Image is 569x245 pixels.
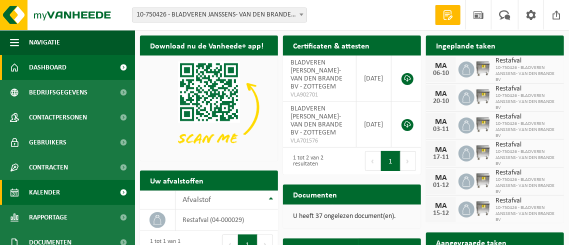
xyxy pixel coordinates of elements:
div: MA [431,62,451,70]
div: 06-10 [431,70,451,77]
span: Restafval [495,113,559,121]
div: MA [431,90,451,98]
td: [DATE] [356,101,391,147]
span: Restafval [495,57,559,65]
h2: Documenten [283,184,347,204]
span: Restafval [495,169,559,177]
span: Contracten [29,155,68,180]
img: WB-1100-GAL-GY-02 [474,88,491,105]
span: Afvalstof [183,196,211,204]
span: VLA902701 [290,91,348,99]
div: MA [431,202,451,210]
h2: Uw afvalstoffen [140,170,213,190]
span: VLA701576 [290,137,348,145]
div: 01-12 [431,182,451,189]
h2: Certificaten & attesten [283,35,379,55]
span: BLADVEREN [PERSON_NAME]- VAN DEN BRANDE BV - ZOTTEGEM [290,59,342,90]
span: Rapportage [29,205,67,230]
span: 10-750426 - BLADVEREN JANSSENS- VAN DEN BRANDE BV - ZOTTEGEM [132,8,306,22]
img: WB-1100-GAL-GY-02 [474,172,491,189]
div: 1 tot 2 van 2 resultaten [288,150,347,172]
span: 10-750426 - BLADVEREN JANSSENS- VAN DEN BRANDE BV [495,65,559,83]
span: 10-750426 - BLADVEREN JANSSENS- VAN DEN BRANDE BV [495,93,559,111]
img: Download de VHEPlus App [140,55,278,159]
span: 10-750426 - BLADVEREN JANSSENS- VAN DEN BRANDE BV [495,205,559,223]
div: 17-11 [431,154,451,161]
span: 10-750426 - BLADVEREN JANSSENS- VAN DEN BRANDE BV - ZOTTEGEM [132,7,307,22]
button: 1 [381,151,400,171]
h2: Ingeplande taken [426,35,505,55]
span: Bedrijfsgegevens [29,80,87,105]
img: WB-1100-GAL-GY-02 [474,200,491,217]
span: Contactpersonen [29,105,87,130]
td: [DATE] [356,55,391,101]
button: Next [400,151,416,171]
span: Restafval [495,141,559,149]
img: WB-1100-GAL-GY-02 [474,116,491,133]
h2: Download nu de Vanheede+ app! [140,35,273,55]
p: U heeft 37 ongelezen document(en). [293,213,411,220]
div: 20-10 [431,98,451,105]
div: 15-12 [431,210,451,217]
span: Restafval [495,85,559,93]
span: Restafval [495,197,559,205]
span: 10-750426 - BLADVEREN JANSSENS- VAN DEN BRANDE BV [495,177,559,195]
button: Previous [365,151,381,171]
div: MA [431,118,451,126]
span: Navigatie [29,30,60,55]
img: WB-1100-GAL-GY-02 [474,144,491,161]
span: Kalender [29,180,60,205]
span: 10-750426 - BLADVEREN JANSSENS- VAN DEN BRANDE BV [495,149,559,167]
span: 10-750426 - BLADVEREN JANSSENS- VAN DEN BRANDE BV [495,121,559,139]
span: Gebruikers [29,130,66,155]
div: MA [431,174,451,182]
span: Dashboard [29,55,66,80]
td: restafval (04-000029) [175,209,278,231]
div: MA [431,146,451,154]
span: BLADVEREN [PERSON_NAME]- VAN DEN BRANDE BV - ZOTTEGEM [290,105,342,136]
img: WB-1100-GAL-GY-02 [474,60,491,77]
div: 03-11 [431,126,451,133]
